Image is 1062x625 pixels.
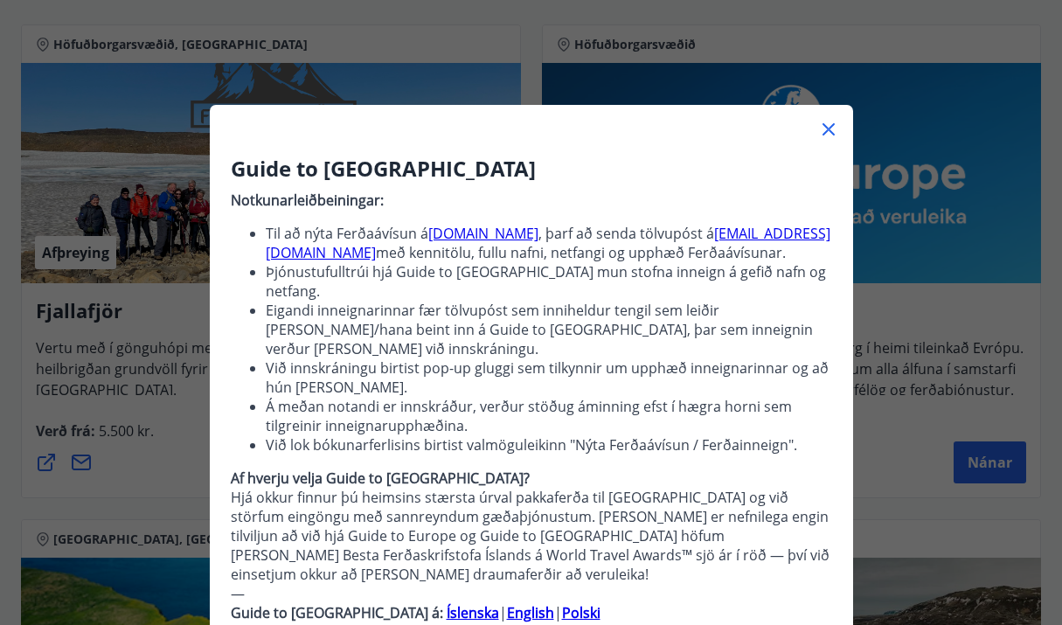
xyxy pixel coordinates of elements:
[266,224,832,262] li: Til að nýta Ferðaávísun á , þarf að senda tölvupóst á með kennitölu, fullu nafni, netfangi og upp...
[428,224,538,243] a: [DOMAIN_NAME]
[507,603,554,622] a: English
[266,224,830,262] a: [EMAIL_ADDRESS][DOMAIN_NAME]
[231,584,832,603] p: —
[231,469,530,488] strong: Af hverju velja Guide to [GEOGRAPHIC_DATA]?
[266,435,832,455] li: Við lok bókunarferlisins birtist valmöguleikinn "Nýta Ferðaávísun / Ferðainneign".
[266,358,832,397] li: Við innskráningu birtist pop-up gluggi sem tilkynnir um upphæð inneignarinnar og að hún [PERSON_N...
[231,191,384,210] strong: Notkunarleiðbeiningar:
[562,603,600,622] a: Polski
[266,301,832,358] li: Eigandi inneignarinnar fær tölvupóst sem inniheldur tengil sem leiðir [PERSON_NAME]/hana beint in...
[447,603,499,622] a: Íslenska
[266,262,832,301] li: Þjónustufulltrúi hjá Guide to [GEOGRAPHIC_DATA] mun stofna inneign á gefið nafn og netfang.
[231,603,832,622] p: | |
[231,488,832,584] p: Hjá okkur finnur þú heimsins stærsta úrval pakkaferða til [GEOGRAPHIC_DATA] og við störfum eingön...
[231,603,443,622] strong: Guide to [GEOGRAPHIC_DATA] á:
[231,154,832,184] h3: Guide to [GEOGRAPHIC_DATA]
[266,397,832,435] li: Á meðan notandi er innskráður, verður stöðug áminning efst í hægra horni sem tilgreinir inneignar...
